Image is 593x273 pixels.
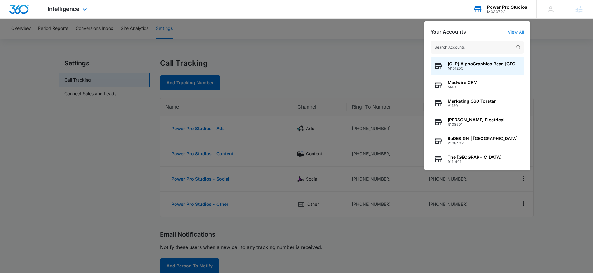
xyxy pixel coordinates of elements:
[448,99,496,104] span: Marketing 360 Torstar
[431,57,524,75] button: [CLP] AlphaGraphics Bear-[GEOGRAPHIC_DATA] (US816)M151205
[487,5,527,10] div: account name
[431,94,524,113] button: Marketing 360 TorstarV1150
[448,155,501,160] span: The [GEOGRAPHIC_DATA]
[448,141,518,145] span: R108402
[448,61,521,66] span: [CLP] AlphaGraphics Bear-[GEOGRAPHIC_DATA] (US816)
[448,66,521,71] span: M151205
[448,136,518,141] span: BeDESIGN | [GEOGRAPHIC_DATA]
[448,160,501,164] span: R111401
[431,150,524,169] button: The [GEOGRAPHIC_DATA]R111401
[431,75,524,94] button: Madwire CRMMAD
[448,85,478,89] span: MAD
[431,113,524,131] button: [PERSON_NAME] ElectricalR108501
[431,29,466,35] h2: Your Accounts
[448,104,496,108] span: V1150
[448,122,505,127] span: R108501
[431,41,524,54] input: Search Accounts
[508,29,524,35] a: View All
[487,10,527,14] div: account id
[448,80,478,85] span: Madwire CRM
[448,117,505,122] span: [PERSON_NAME] Electrical
[431,131,524,150] button: BeDESIGN | [GEOGRAPHIC_DATA]R108402
[48,6,79,12] span: Intelligence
